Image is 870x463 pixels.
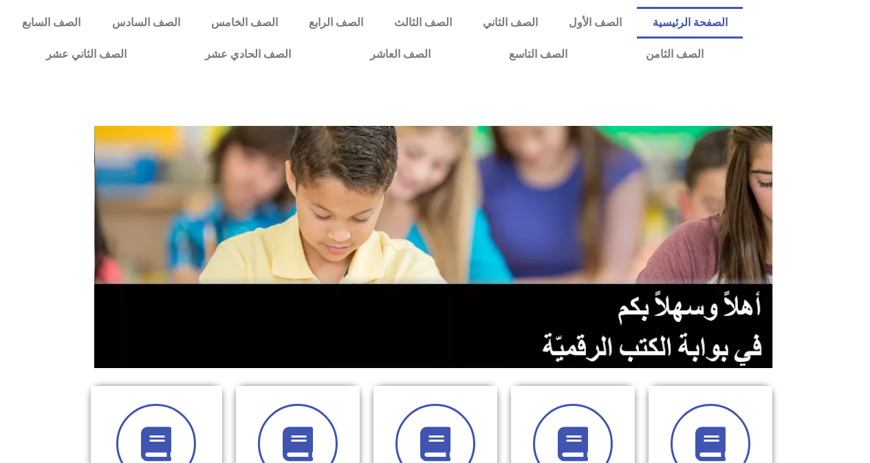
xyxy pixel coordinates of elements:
a: الصف العاشر [331,39,470,70]
a: الصف الخامس [195,7,293,39]
a: الصف الحادي عشر [166,39,330,70]
a: الصف الثامن [607,39,743,70]
a: الصف التاسع [470,39,607,70]
a: الصف الثاني عشر [7,39,166,70]
a: الصفحة الرئيسية [637,7,743,39]
a: الصف الأول [553,7,637,39]
a: الصف الرابع [293,7,378,39]
a: الصف السابع [7,7,96,39]
a: الصف السادس [96,7,195,39]
a: الصف الثاني [467,7,553,39]
a: الصف الثالث [378,7,467,39]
